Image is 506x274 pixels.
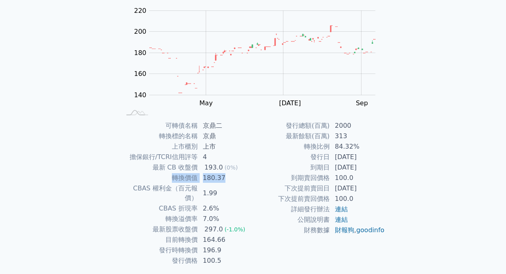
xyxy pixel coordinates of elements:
td: 目前轉換價 [121,235,198,245]
td: [DATE] [330,162,385,173]
td: CBAS 權利金（百元報價） [121,183,198,203]
td: 84.32% [330,141,385,152]
td: 最新餘額(百萬) [253,131,330,141]
tspan: 220 [134,7,147,14]
div: 聊天小工具 [466,235,506,274]
td: [DATE] [330,152,385,162]
td: 上市 [198,141,253,152]
g: Chart [130,7,388,123]
span: (-1.0%) [225,226,246,233]
a: 連結 [335,216,348,223]
td: 轉換價值 [121,173,198,183]
td: 196.9 [198,245,253,256]
td: 100.0 [330,194,385,204]
td: 發行時轉換價 [121,245,198,256]
td: , [330,225,385,235]
tspan: 200 [134,28,147,35]
td: 313 [330,131,385,141]
td: 164.66 [198,235,253,245]
tspan: May [199,99,213,107]
td: 4 [198,152,253,162]
td: 轉換比例 [253,141,330,152]
td: 到期日 [253,162,330,173]
tspan: 180 [134,49,147,57]
td: 到期賣回價格 [253,173,330,183]
td: 可轉債名稱 [121,121,198,131]
tspan: Sep [356,99,368,107]
td: 100.5 [198,256,253,266]
td: 2000 [330,121,385,131]
a: 連結 [335,205,348,213]
td: 最新 CB 收盤價 [121,162,198,173]
td: 100.0 [330,173,385,183]
td: 擔保銀行/TCRI信用評等 [121,152,198,162]
td: 最新股票收盤價 [121,224,198,235]
td: 7.0% [198,214,253,224]
td: 京鼎 [198,131,253,141]
a: goodinfo [356,226,384,234]
tspan: 160 [134,70,147,78]
td: 下次提前賣回日 [253,183,330,194]
td: 公開說明書 [253,215,330,225]
td: CBAS 折現率 [121,203,198,214]
div: 297.0 [203,225,225,234]
span: (0%) [225,164,238,171]
td: 詳細發行辦法 [253,204,330,215]
td: 上市櫃別 [121,141,198,152]
td: 發行日 [253,152,330,162]
div: 193.0 [203,163,225,172]
td: 轉換溢價率 [121,214,198,224]
iframe: Chat Widget [466,235,506,274]
td: 180.37 [198,173,253,183]
td: 轉換標的名稱 [121,131,198,141]
td: 2.6% [198,203,253,214]
td: 發行總額(百萬) [253,121,330,131]
td: 京鼎二 [198,121,253,131]
td: 財務數據 [253,225,330,235]
td: [DATE] [330,183,385,194]
a: 財報狗 [335,226,354,234]
tspan: [DATE] [279,99,301,107]
td: 發行價格 [121,256,198,266]
tspan: 140 [134,91,147,99]
td: 1.99 [198,183,253,203]
td: 下次提前賣回價格 [253,194,330,204]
